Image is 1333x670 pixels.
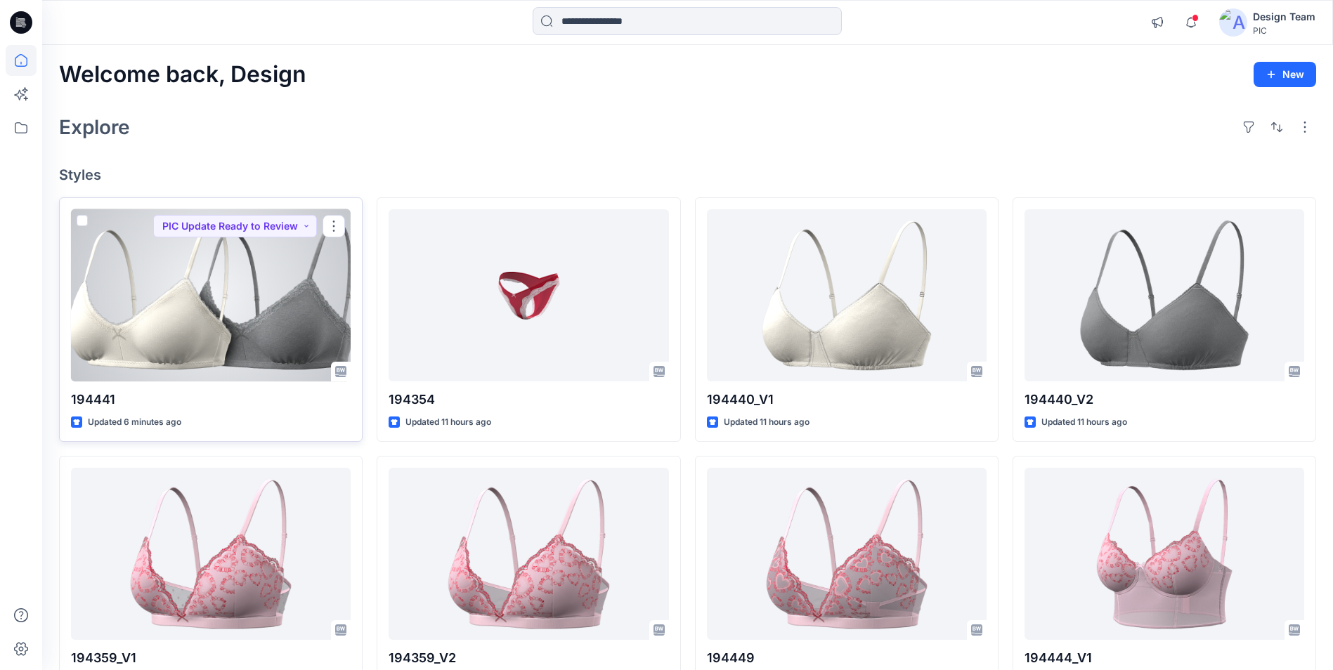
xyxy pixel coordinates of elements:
p: 194359_V1 [71,648,351,668]
p: 194359_V2 [389,648,668,668]
a: 194449 [707,468,987,640]
a: 194441 [71,209,351,381]
p: Updated 11 hours ago [405,415,491,430]
div: Design Team [1253,8,1315,25]
p: 194440_V1 [707,390,987,409]
h2: Welcome back, Design [59,62,306,88]
p: Updated 6 minutes ago [88,415,181,430]
p: Updated 11 hours ago [724,415,809,430]
img: avatar [1219,8,1247,37]
a: 194444_V1 [1025,468,1304,640]
div: PIC [1253,25,1315,36]
p: 194444_V1 [1025,648,1304,668]
p: 194354 [389,390,668,409]
a: 194359_V1 [71,468,351,640]
a: 194359_V2 [389,468,668,640]
p: 194449 [707,648,987,668]
p: 194440_V2 [1025,390,1304,409]
a: 194440_V2 [1025,209,1304,381]
p: Updated 11 hours ago [1041,415,1127,430]
h4: Styles [59,166,1316,183]
p: 194441 [71,390,351,409]
h2: Explore [59,116,130,138]
button: New [1254,62,1316,87]
a: 194354 [389,209,668,381]
a: 194440_V1 [707,209,987,381]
